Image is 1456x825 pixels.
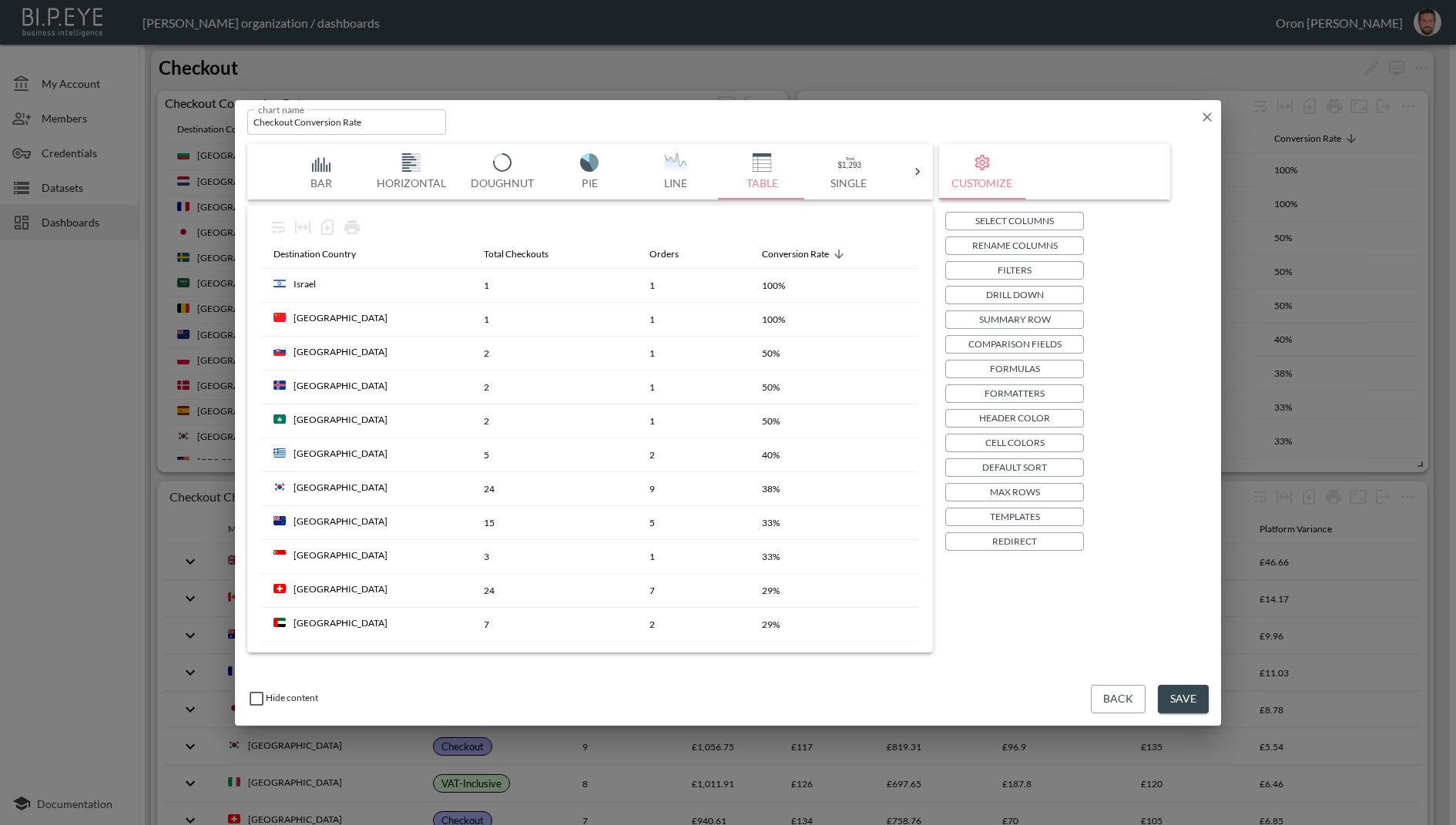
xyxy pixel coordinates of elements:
button: Default Sort [945,458,1084,477]
div: Israel [294,277,316,290]
img: svg+xml;base64,PHN2ZyB4bWxucz0iaHR0cDovL3d3dy53My5vcmcvMjAwMC9zdmciIHZpZXdCb3g9IjAgMCAxNzUuMDkgMT... [471,153,533,172]
button: Formatters [945,384,1084,403]
div: [GEOGRAPHIC_DATA] [294,481,387,494]
span: Conversion Rate [762,245,849,263]
p: Formatters [985,385,1045,401]
th: 25% [750,642,919,676]
div: [GEOGRAPHIC_DATA] [294,413,387,426]
button: Header Color [945,409,1084,428]
th: 2 [471,404,637,438]
button: Summary Row [945,310,1084,329]
div: [GEOGRAPHIC_DATA] [294,515,387,528]
th: 2 [637,438,750,472]
img: sg.svg [273,548,286,561]
div: Orders [649,245,679,263]
th: 1 [637,642,750,676]
button: Redirect [945,532,1084,551]
img: svg+xml;base64,PHN2ZyB4bWxucz0iaHR0cDovL3d3dy53My5vcmcvMjAwMC9zdmciIHZpZXdCb3g9IjAgMCAxNzUgMTc1Ij... [731,153,793,172]
img: il.svg [273,277,286,290]
input: chart name [247,109,446,135]
th: 7 [471,608,637,642]
img: is.svg [273,379,286,391]
div: Number of rows selected for download: 51 [315,215,340,240]
p: Summary Row [979,311,1051,327]
p: Comparison Fields [968,336,1062,352]
th: 2 [471,371,637,404]
th: 33% [750,506,919,540]
button: Bar [278,144,364,200]
span: Orders [649,245,699,263]
img: svg+xml;base64,PHN2ZyB4bWxucz0iaHR0cDovL3d3dy53My5vcmcvMjAwMC9zdmciIHZpZXdCb3g9IjAgMCAxNzUuMDQgMT... [381,153,442,172]
button: Pie [546,144,632,200]
p: Select Columns [975,213,1054,229]
p: Templates [990,508,1040,525]
button: Horizontal [364,144,458,200]
th: 4 [471,642,637,676]
p: Filters [998,262,1032,278]
img: kr.svg [273,481,286,493]
button: Back [1091,685,1146,713]
div: [GEOGRAPHIC_DATA] [294,582,387,595]
th: 50% [750,337,919,371]
span: Destination Country [273,245,376,263]
th: 1 [471,303,637,337]
div: [GEOGRAPHIC_DATA] [294,616,387,629]
div: Destination Country [273,245,356,263]
th: 15 [471,506,637,540]
img: ae.svg [273,616,286,629]
th: 5 [637,506,750,540]
th: 29% [750,574,919,608]
th: 100% [750,269,919,303]
th: 33% [750,540,919,574]
div: [GEOGRAPHIC_DATA] [294,311,387,324]
th: 1 [471,269,637,303]
button: Comparison Fields [945,335,1084,354]
button: Table [719,144,805,200]
button: Filters [945,261,1084,280]
img: svg+xml;base64,PHN2ZyB4bWxucz0iaHR0cDovL3d3dy53My5vcmcvMjAwMC9zdmciIHZpZXdCb3g9IjAgMCAxNzUuMDMgMT... [559,153,620,172]
th: 38% [750,472,919,506]
p: Cell Colors [985,434,1045,451]
th: 24 [471,472,637,506]
button: Cell Colors [945,434,1084,452]
th: 50% [750,404,919,438]
button: Max Rows [945,483,1084,501]
img: mo.svg [273,413,286,425]
button: Templates [945,508,1084,526]
img: cn.svg [273,311,286,324]
th: 1 [637,540,750,574]
button: Customize [939,144,1025,200]
div: Total Checkouts [484,245,549,263]
p: Rename Columns [972,237,1058,253]
div: [GEOGRAPHIC_DATA] [294,447,387,460]
img: ch.svg [273,582,286,595]
div: [GEOGRAPHIC_DATA] [294,345,387,358]
label: chart name [258,102,305,116]
p: Header Color [979,410,1050,426]
th: 100% [750,303,919,337]
span: Enable this to display a 'Coming Soon' message when the chart is viewed in an embedded dashboard. [247,692,318,703]
th: 3 [471,540,637,574]
img: svg+xml;base64,PHN2ZyB4bWxucz0iaHR0cDovL3d3dy53My5vcmcvMjAwMC9zdmciIHZpZXdCb3g9IjAgMCAxNzQgMTc1Ij... [290,153,352,172]
div: Toggle table layout between fixed and auto (default: auto) [290,215,315,240]
p: Redirect [992,533,1037,549]
th: 1 [637,371,750,404]
div: Conversion Rate [762,245,829,263]
button: Save [1158,685,1209,713]
th: 24 [471,574,637,608]
span: Total Checkouts [484,245,569,263]
img: QsdC10Ldf0L3QsNC30LLQuF83KTt9LmNscy0ye2ZpbGw6IzQ1NWE2NDt9PC9zdHlsZT48bGluZWFyR3JhZGllbnQgaWQ9ItCT... [645,153,706,172]
button: Line [632,144,719,200]
button: Rename Columns [945,236,1084,255]
th: 1 [637,337,750,371]
button: Map [891,144,978,200]
p: Max Rows [990,484,1040,500]
button: Doughnut [458,144,546,200]
th: 2 [637,608,750,642]
th: 40% [750,438,919,472]
button: Drill Down [945,286,1084,304]
button: Formulas [945,360,1084,378]
p: Formulas [990,361,1040,377]
th: 1 [637,269,750,303]
th: 50% [750,371,919,404]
